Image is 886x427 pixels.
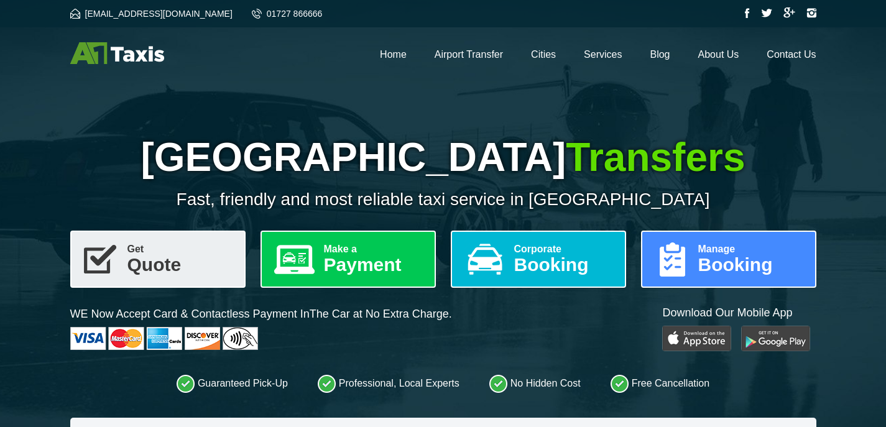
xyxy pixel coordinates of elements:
[566,135,745,180] span: Transfers
[70,190,816,209] p: Fast, friendly and most reliable taxi service in [GEOGRAPHIC_DATA]
[177,374,288,393] li: Guaranteed Pick-Up
[261,231,436,288] a: Make aPayment
[761,9,772,17] img: Twitter
[741,326,810,351] img: Google Play
[310,308,452,320] span: The Car at No Extra Charge.
[70,42,164,64] img: A1 Taxis St Albans LTD
[767,49,816,60] a: Contact Us
[324,244,425,254] span: Make a
[70,327,258,350] img: Cards
[662,305,816,321] p: Download Our Mobile App
[70,9,233,19] a: [EMAIL_ADDRESS][DOMAIN_NAME]
[662,326,731,351] img: Play Store
[70,134,816,180] h1: [GEOGRAPHIC_DATA]
[698,49,739,60] a: About Us
[745,8,750,18] img: Facebook
[514,244,615,254] span: Corporate
[698,244,805,254] span: Manage
[641,231,816,288] a: ManageBooking
[127,244,234,254] span: Get
[435,49,503,60] a: Airport Transfer
[650,49,670,60] a: Blog
[489,374,581,393] li: No Hidden Cost
[380,49,407,60] a: Home
[70,306,452,322] p: WE Now Accept Card & Contactless Payment In
[318,374,459,393] li: Professional, Local Experts
[531,49,556,60] a: Cities
[806,8,816,18] img: Instagram
[252,9,323,19] a: 01727 866666
[611,374,709,393] li: Free Cancellation
[783,7,795,18] img: Google Plus
[451,231,626,288] a: CorporateBooking
[70,231,246,288] a: GetQuote
[584,49,622,60] a: Services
